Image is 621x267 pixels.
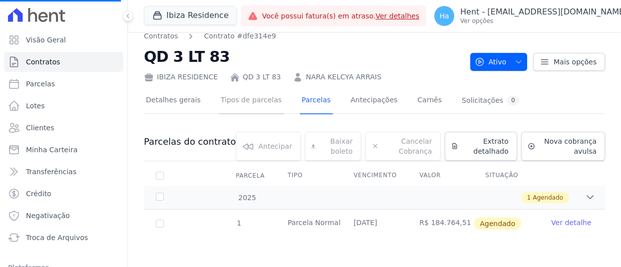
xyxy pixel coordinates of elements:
a: Ver detalhes [376,12,420,20]
td: R$ 184.764,51 [407,210,473,238]
nav: Breadcrumb [144,31,276,41]
div: 0 [507,96,519,105]
span: Nova cobrança avulsa [539,136,597,156]
a: Clientes [4,118,123,138]
th: Valor [407,165,473,186]
div: Solicitações [462,96,519,105]
a: Crédito [4,184,123,204]
a: Contratos [4,52,123,72]
a: Visão Geral [4,30,123,50]
a: Minha Carteira [4,140,123,160]
span: Minha Carteira [26,145,77,155]
h2: QD 3 LT 83 [144,45,462,68]
span: Você possui fatura(s) em atraso. [262,11,419,21]
a: Nova cobrança avulsa [521,132,605,161]
span: Visão Geral [26,35,66,45]
span: Transferências [26,167,76,177]
a: Tipos de parcelas [219,88,284,114]
span: Lotes [26,101,45,111]
input: default [156,220,164,228]
div: IBIZA RESIDENCE [144,72,218,82]
a: Parcelas [300,88,333,114]
a: Mais opções [533,53,605,71]
span: Clientes [26,123,54,133]
span: Parcelas [26,79,55,89]
a: Parcelas [4,74,123,94]
a: Negativação [4,206,123,226]
h3: Parcelas do contrato [144,136,236,148]
a: Antecipações [349,88,400,114]
a: QD 3 LT 83 [243,72,281,82]
span: Ativo [475,53,507,71]
span: 1 [236,219,241,227]
span: Crédito [26,189,51,199]
span: 1 [527,193,531,202]
a: Ver detalhe [551,218,591,228]
div: Parcela [224,166,277,186]
button: Ativo [470,53,528,71]
a: Solicitações0 [460,88,521,114]
a: NARA KELCYA ARRAIS [306,72,381,82]
th: Tipo [276,165,342,186]
th: Situação [473,165,539,186]
span: Ha [440,12,449,19]
button: Ibiza Residence [144,6,237,25]
span: Negativação [26,211,70,221]
span: Agendado [533,193,563,202]
a: Contratos [144,31,178,41]
span: Contratos [26,57,60,67]
span: Mais opções [554,57,597,67]
a: Extrato detalhado [445,132,517,161]
a: Detalhes gerais [144,88,203,114]
span: Troca de Arquivos [26,233,88,243]
a: Troca de Arquivos [4,228,123,248]
span: Agendado [474,218,521,230]
td: [DATE] [342,210,408,238]
a: Contrato #dfe314e9 [204,31,276,41]
nav: Breadcrumb [144,31,462,41]
a: Carnês [415,88,444,114]
td: Parcela Normal [276,210,342,238]
a: Transferências [4,162,123,182]
span: Extrato detalhado [462,136,509,156]
th: Vencimento [342,165,408,186]
a: Lotes [4,96,123,116]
